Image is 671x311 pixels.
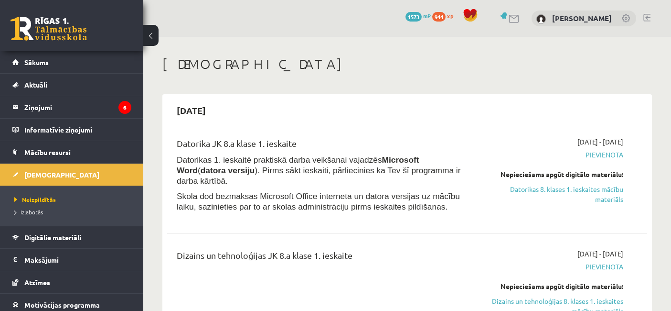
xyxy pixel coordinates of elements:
[484,169,623,179] div: Nepieciešams apgūt digitālo materiālu:
[536,14,546,24] img: Linda Liepiņa
[14,208,134,216] a: Izlabotās
[177,137,469,155] div: Datorika JK 8.a klase 1. ieskaite
[552,13,612,23] a: [PERSON_NAME]
[14,208,43,216] span: Izlabotās
[12,226,131,248] a: Digitālie materiāli
[24,233,81,242] span: Digitālie materiāli
[14,196,56,203] span: Neizpildītās
[24,170,99,179] span: [DEMOGRAPHIC_DATA]
[12,271,131,293] a: Atzīmes
[484,150,623,160] span: Pievienota
[12,141,131,163] a: Mācību resursi
[484,184,623,204] a: Datorikas 8. klases 1. ieskaites mācību materiāls
[12,74,131,96] a: Aktuāli
[12,249,131,271] a: Maksājumi
[577,137,623,147] span: [DATE] - [DATE]
[14,195,134,204] a: Neizpildītās
[201,166,255,175] b: datora versiju
[432,12,446,22] span: 944
[24,148,71,156] span: Mācību resursi
[405,12,431,20] a: 1573 mP
[167,99,215,122] h2: [DATE]
[12,119,131,141] a: Informatīvie ziņojumi
[24,96,131,118] legend: Ziņojumi
[24,58,49,67] span: Sākums
[24,119,131,141] legend: Informatīvie ziņojumi
[432,12,458,20] a: 944 xp
[177,191,460,211] span: Skola dod bezmaksas Microsoft Office interneta un datora versijas uz mācību laiku, sazinieties pa...
[12,96,131,118] a: Ziņojumi6
[24,278,50,287] span: Atzīmes
[177,155,460,186] span: Datorikas 1. ieskaitē praktiskā darba veikšanai vajadzēs ( ). Pirms sākt ieskaiti, pārliecinies k...
[484,281,623,291] div: Nepieciešams apgūt digitālo materiālu:
[577,249,623,259] span: [DATE] - [DATE]
[423,12,431,20] span: mP
[11,17,87,41] a: Rīgas 1. Tālmācības vidusskola
[484,262,623,272] span: Pievienota
[24,249,131,271] legend: Maksājumi
[405,12,422,22] span: 1573
[447,12,453,20] span: xp
[12,51,131,73] a: Sākums
[24,300,100,309] span: Motivācijas programma
[24,80,47,89] span: Aktuāli
[118,101,131,114] i: 6
[177,249,469,267] div: Dizains un tehnoloģijas JK 8.a klase 1. ieskaite
[162,56,652,72] h1: [DEMOGRAPHIC_DATA]
[177,155,419,175] b: Microsoft Word
[12,164,131,186] a: [DEMOGRAPHIC_DATA]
